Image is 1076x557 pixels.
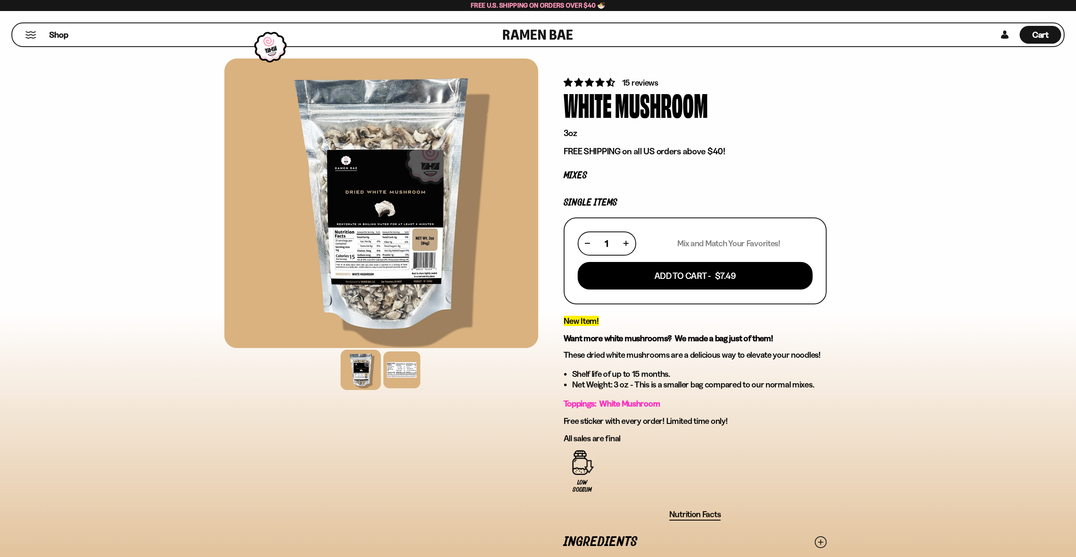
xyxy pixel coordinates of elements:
[578,262,813,290] button: Add To Cart - $7.49
[564,333,773,343] strong: Want more white mushrooms? We made a bag just of them!
[605,238,608,249] span: 1
[564,350,827,360] p: These dried white mushrooms are a delicious way to elevate your noodles!
[1032,30,1049,40] span: Cart
[1020,23,1061,46] a: Cart
[564,172,827,180] p: Mixes
[669,509,721,520] span: Nutrition Facts
[564,416,728,426] span: Free sticker with every order! Limited time only!
[564,316,599,326] span: New Item!
[564,146,827,157] p: FREE SHIPPING on all US orders above $40!
[49,26,68,44] a: Shop
[564,199,827,207] p: Single Items
[25,31,36,39] button: Mobile Menu Trigger
[564,128,827,139] p: 3oz
[471,1,605,9] span: Free U.S. Shipping on Orders over $40 🍜
[669,509,721,521] button: Nutrition Facts
[564,433,827,444] p: All sales are final
[564,77,617,88] span: 4.53 stars
[564,398,660,409] span: Toppings: White Mushroom
[572,379,827,390] li: Net Weight: 3 oz - This is a smaller bag compared to our normal mixes.
[572,369,827,379] li: Shelf life of up to 15 months.
[49,29,68,41] span: Shop
[564,89,612,120] div: White
[622,78,658,88] span: 15 reviews
[564,527,827,557] a: Ingredients
[615,89,708,120] div: Mushroom
[677,238,780,249] p: Mix and Match Your Favorites!
[568,479,597,493] span: Low Sodium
